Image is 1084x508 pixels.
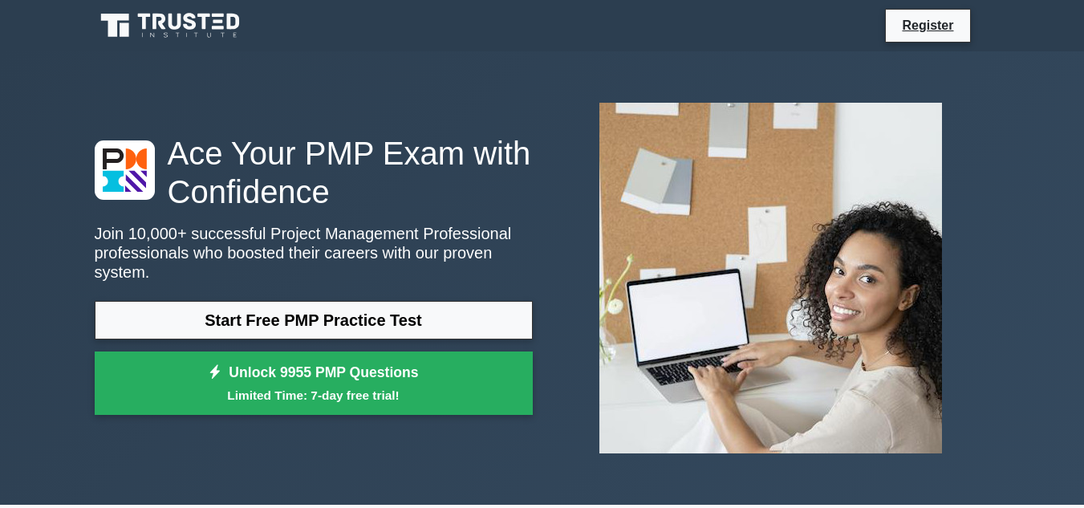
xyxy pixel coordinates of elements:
[892,15,963,35] a: Register
[95,301,533,339] a: Start Free PMP Practice Test
[95,134,533,211] h1: Ace Your PMP Exam with Confidence
[95,224,533,282] p: Join 10,000+ successful Project Management Professional professionals who boosted their careers w...
[95,352,533,416] a: Unlock 9955 PMP QuestionsLimited Time: 7-day free trial!
[115,386,513,404] small: Limited Time: 7-day free trial!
